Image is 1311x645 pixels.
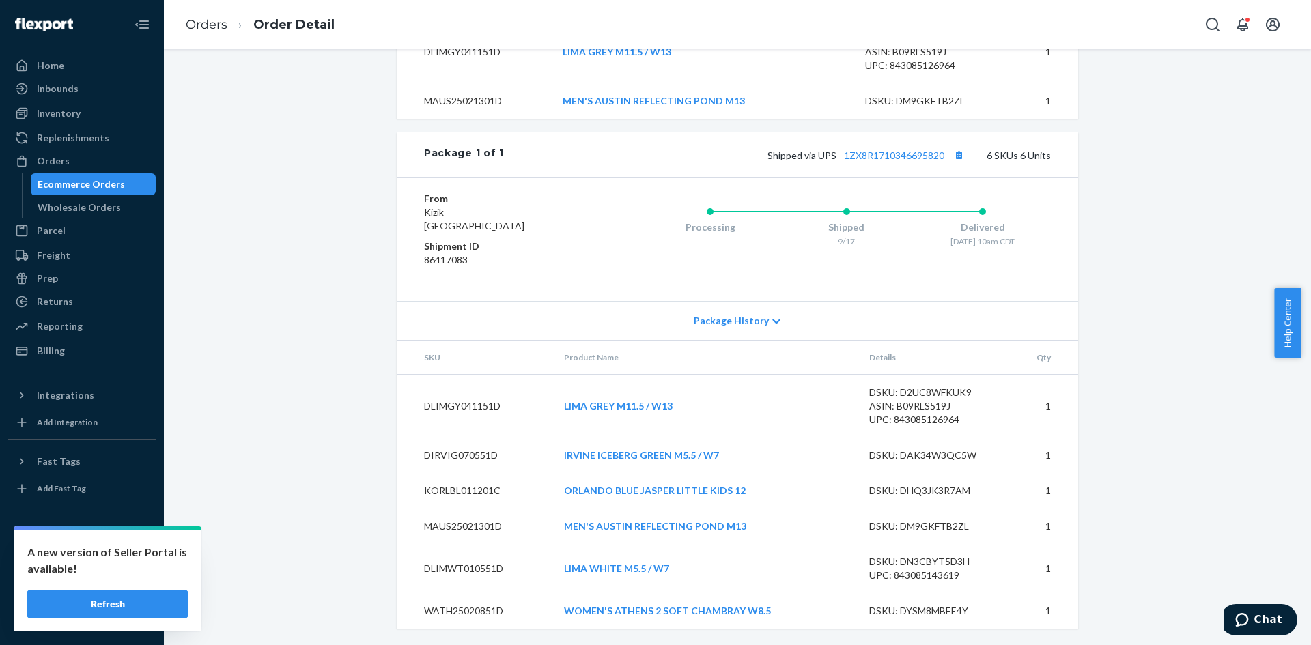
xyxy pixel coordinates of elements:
[37,82,79,96] div: Inbounds
[694,314,769,328] span: Package History
[865,59,993,72] div: UPC: 843085126964
[424,206,524,231] span: Kizik [GEOGRAPHIC_DATA]
[8,315,156,337] a: Reporting
[424,192,587,205] dt: From
[397,438,553,473] td: DIRVIG070551D
[564,485,746,496] a: ORLANDO BLUE JASPER LITTLE KIDS 12
[1008,438,1078,473] td: 1
[397,508,553,544] td: MAUS25021301D
[15,18,73,31] img: Flexport logo
[778,220,915,234] div: Shipped
[1004,83,1078,119] td: 1
[1229,11,1256,38] button: Open notifications
[844,149,944,161] a: 1ZX8R1710346695820
[37,295,73,309] div: Returns
[1008,375,1078,438] td: 1
[37,248,70,262] div: Freight
[869,484,998,498] div: DSKU: DHQ3JK3R7AM
[37,344,65,358] div: Billing
[37,272,58,285] div: Prep
[8,78,156,100] a: Inbounds
[31,197,156,218] a: Wholesale Orders
[37,416,98,428] div: Add Integration
[8,55,156,76] a: Home
[914,220,1051,234] div: Delivered
[563,95,745,106] a: MEN'S AUSTIN REFLECTING POND M13
[37,483,86,494] div: Add Fast Tag
[869,519,998,533] div: DSKU: DM9GKFTB2ZL
[8,607,156,629] button: Give Feedback
[397,20,552,83] td: DLIMGY041151D
[8,560,156,582] button: Talk to Support
[37,131,109,145] div: Replenishments
[37,59,64,72] div: Home
[564,520,746,532] a: MEN'S AUSTIN REFLECTING POND M13
[8,384,156,406] button: Integrations
[27,590,188,618] button: Refresh
[869,413,998,427] div: UPC: 843085126964
[8,478,156,500] a: Add Fast Tag
[1008,593,1078,629] td: 1
[869,569,998,582] div: UPC: 843085143619
[186,17,227,32] a: Orders
[253,17,335,32] a: Order Detail
[175,5,346,45] ol: breadcrumbs
[564,400,673,412] a: LIMA GREY M11.5 / W13
[504,146,1051,164] div: 6 SKUs 6 Units
[858,341,1009,375] th: Details
[397,593,553,629] td: WATH25020851D
[397,341,553,375] th: SKU
[128,11,156,38] button: Close Navigation
[865,45,993,59] div: ASIN: B09RLS519J
[8,150,156,172] a: Orders
[553,341,858,375] th: Product Name
[1259,11,1286,38] button: Open account menu
[8,450,156,472] button: Fast Tags
[8,584,156,605] a: Help Center
[397,375,553,438] td: DLIMGY041151D
[869,448,998,462] div: DSKU: DAK34W3QC5W
[8,220,156,242] a: Parcel
[950,146,968,164] button: Copy tracking number
[37,106,81,120] div: Inventory
[767,149,968,161] span: Shipped via UPS
[8,412,156,433] a: Add Integration
[869,555,998,569] div: DSKU: DN3CBYT5D3H
[31,173,156,195] a: Ecommerce Orders
[914,235,1051,247] div: [DATE] 10am CDT
[1008,473,1078,508] td: 1
[8,102,156,124] a: Inventory
[564,605,771,616] a: WOMEN'S ATHENS 2 SOFT CHAMBRAY W8.5
[1274,288,1301,358] button: Help Center
[8,537,156,559] a: Settings
[869,386,998,399] div: DSKU: D2UC8WFKUK9
[642,220,778,234] div: Processing
[397,544,553,593] td: DLIMWT010551D
[1008,508,1078,544] td: 1
[397,473,553,508] td: KORLBL011201C
[8,340,156,362] a: Billing
[424,253,587,267] dd: 86417083
[27,544,188,577] p: A new version of Seller Portal is available!
[564,562,669,574] a: LIMA WHITE M5.5 / W7
[38,177,125,191] div: Ecommerce Orders
[8,244,156,266] a: Freight
[37,455,81,468] div: Fast Tags
[8,268,156,289] a: Prep
[869,399,998,413] div: ASIN: B09RLS519J
[778,235,915,247] div: 9/17
[1004,20,1078,83] td: 1
[37,388,94,402] div: Integrations
[1008,341,1078,375] th: Qty
[1008,544,1078,593] td: 1
[424,146,504,164] div: Package 1 of 1
[865,94,993,108] div: DSKU: DM9GKFTB2ZL
[869,604,998,618] div: DSKU: DYSM8MBEE4Y
[397,83,552,119] td: MAUS25021301D
[38,201,121,214] div: Wholesale Orders
[8,291,156,313] a: Returns
[1224,604,1297,638] iframe: Opens a widget where you can chat to one of our agents
[1199,11,1226,38] button: Open Search Box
